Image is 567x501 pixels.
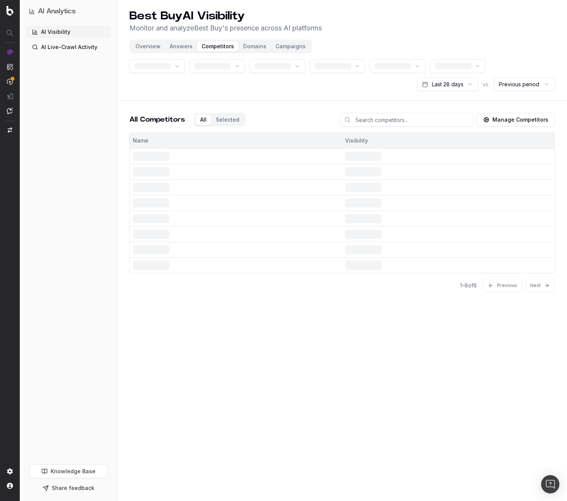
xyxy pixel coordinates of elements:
button: Answers [165,41,197,52]
img: Switch project [8,127,12,133]
img: Analytics [7,49,13,55]
button: Competitors [197,41,239,52]
input: Search competitors... [340,113,474,127]
button: Selected [211,114,244,125]
img: Studio [7,93,13,99]
img: Setting [7,468,13,474]
a: AI Live-Crawl Activity [26,41,111,53]
div: Open Intercom Messenger [541,475,559,493]
a: AI Visibility [26,26,111,38]
img: Assist [7,108,13,114]
img: Botify logo [6,6,13,16]
img: My account [7,483,13,489]
button: Manage Competitors [477,113,555,127]
a: Knowledge Base [29,465,108,478]
button: Share feedback [29,481,108,495]
th: Visibility [342,133,554,148]
h2: All Competitors [129,114,185,125]
th: Name [130,133,342,148]
span: vs. [483,81,489,88]
img: Intelligence [7,63,13,70]
h1: Best Buy AI Visibility [129,9,322,23]
img: Activation [7,78,13,85]
p: Monitor and analyze Best Buy 's presence across AI platforms [129,23,322,33]
button: Domains [239,41,271,52]
button: Overview [131,41,165,52]
h1: AI Analytics [38,6,76,17]
button: All [196,114,211,125]
button: Campaigns [271,41,310,52]
button: AI Analytics [29,6,108,17]
div: 1 – 8 of 8 [460,282,480,289]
